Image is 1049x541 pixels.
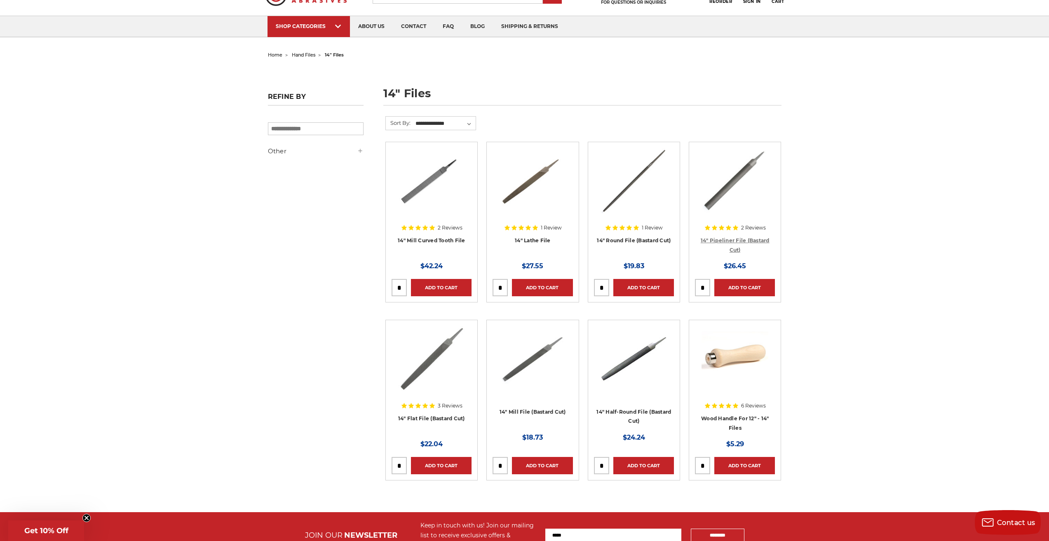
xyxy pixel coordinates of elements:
span: 3 Reviews [438,403,462,408]
a: shipping & returns [493,16,566,37]
span: JOIN OUR [305,531,343,540]
button: Close teaser [82,514,91,522]
a: 14" Round File (Bastard Cut) [597,237,671,244]
img: 14" Mill File Bastard Cut [500,326,566,392]
a: 14" Pipeliner File (Bastard Cut) [701,237,770,253]
a: Add to Cart [512,279,573,296]
a: File Handle [695,326,775,406]
img: 14" Half round bastard file [601,326,667,392]
a: 14" Flat Bastard File [392,326,472,406]
a: Add to Cart [613,457,674,474]
button: Contact us [975,510,1041,535]
a: 14 Inch Lathe File, Single Cut [493,148,573,228]
a: faq [434,16,462,37]
img: 14" Flat Bastard File [398,326,465,392]
a: 14" Mill File (Bastard Cut) [500,409,566,415]
h5: Refine by [268,93,364,105]
a: 14 inch pipeliner file [695,148,775,228]
a: Add to Cart [512,457,573,474]
img: 14" Mill Curved Tooth File with Tang [399,148,465,214]
a: blog [462,16,493,37]
a: 14" Half-Round File (Bastard Cut) [596,409,671,424]
a: Add to Cart [411,279,472,296]
a: home [268,52,282,58]
img: 14 Inch Lathe File, Single Cut [500,148,566,214]
span: $19.83 [624,262,644,270]
div: Get 10% OffClose teaser [8,520,84,541]
span: $5.29 [726,440,744,448]
a: Add to Cart [613,279,674,296]
a: Add to Cart [411,457,472,474]
label: Sort By: [386,117,411,129]
span: 6 Reviews [741,403,766,408]
span: 1 Review [541,225,562,230]
a: 14 Inch Round File Bastard Cut, Double Cut [594,148,674,228]
h1: 14" files [383,88,781,105]
a: Add to Cart [714,457,775,474]
span: $27.55 [522,262,543,270]
img: 14 Inch Round File Bastard Cut, Double Cut [601,148,667,214]
a: 14" Lathe File [515,237,551,244]
span: 2 Reviews [438,225,462,230]
span: $24.24 [623,433,645,441]
span: 2 Reviews [741,225,766,230]
a: hand files [292,52,315,58]
a: 14" Mill Curved Tooth File with Tang [392,148,472,228]
select: Sort By: [414,117,476,130]
img: File Handle [702,326,768,392]
a: Add to Cart [714,279,775,296]
div: SHOP CATEGORIES [276,23,342,29]
span: 1 Review [642,225,663,230]
span: $42.24 [420,262,443,270]
img: 14 inch pipeliner file [702,148,768,214]
a: Wood Handle For 12" - 14" Files [701,415,769,431]
span: Contact us [997,519,1035,527]
span: $22.04 [420,440,443,448]
a: 14" Flat File (Bastard Cut) [398,415,465,422]
h5: Other [268,146,364,156]
a: contact [393,16,434,37]
a: 14" Half round bastard file [594,326,674,406]
span: $26.45 [724,262,746,270]
span: $18.73 [522,433,543,441]
a: about us [350,16,393,37]
a: 14" Mill Curved Tooth File [398,237,465,244]
a: 14" Mill File Bastard Cut [493,326,573,406]
span: 14" files [325,52,344,58]
span: NEWSLETTER [344,531,397,540]
span: Get 10% Off [24,526,68,535]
